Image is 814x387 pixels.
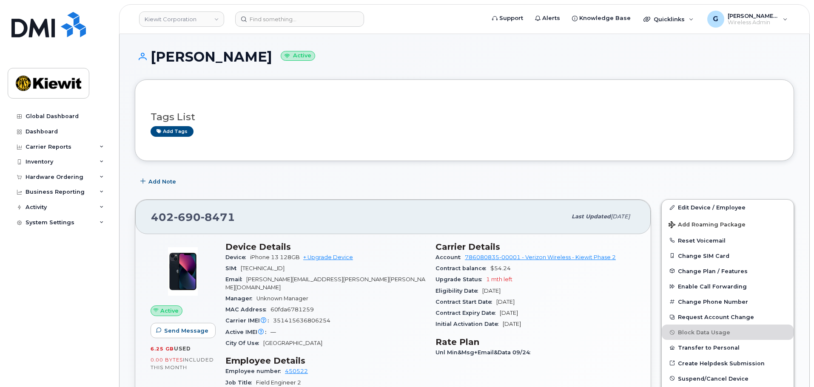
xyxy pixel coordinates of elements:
[285,368,308,374] a: 450522
[662,325,794,340] button: Block Data Usage
[225,276,425,290] span: [PERSON_NAME][EMAIL_ADDRESS][PERSON_NAME][PERSON_NAME][DOMAIN_NAME]
[135,174,183,189] button: Add Note
[435,299,496,305] span: Contract Start Date
[281,51,315,61] small: Active
[151,346,174,352] span: 6.25 GB
[678,268,748,274] span: Change Plan / Features
[435,321,503,327] span: Initial Activation Date
[486,276,512,282] span: 1 mth left
[174,345,191,352] span: used
[496,299,515,305] span: [DATE]
[273,317,330,324] span: 351415636806254
[151,211,235,223] span: 402
[225,356,425,366] h3: Employee Details
[225,254,250,260] span: Device
[270,306,314,313] span: 60fda6781259
[662,309,794,325] button: Request Account Change
[270,329,276,335] span: —
[503,321,521,327] span: [DATE]
[435,349,535,356] span: Unl Min&Msg+Email&Data 09/24
[174,211,201,223] span: 690
[225,306,270,313] span: MAC Address
[678,375,749,381] span: Suspend/Cancel Device
[678,283,747,290] span: Enable Call Forwarding
[662,215,794,233] button: Add Roaming Package
[157,246,208,297] img: image20231002-3703462-1ig824h.jpeg
[225,242,425,252] h3: Device Details
[225,276,246,282] span: Email
[435,288,482,294] span: Eligibility Date
[435,254,465,260] span: Account
[662,200,794,215] a: Edit Device / Employee
[465,254,616,260] a: 786080835-00001 - Verizon Wireless - Kiewit Phase 2
[662,263,794,279] button: Change Plan / Features
[241,265,285,271] span: [TECHNICAL_ID]
[662,233,794,248] button: Reset Voicemail
[435,310,500,316] span: Contract Expiry Date
[435,276,486,282] span: Upgrade Status
[256,295,308,302] span: Unknown Manager
[225,265,241,271] span: SIM
[500,310,518,316] span: [DATE]
[250,254,300,260] span: iPhone 13 128GB
[225,295,256,302] span: Manager
[225,329,270,335] span: Active IMEI
[662,371,794,386] button: Suspend/Cancel Device
[225,379,256,386] span: Job Title
[151,356,214,370] span: included this month
[151,112,778,122] h3: Tags List
[662,356,794,371] a: Create Helpdesk Submission
[151,357,183,363] span: 0.00 Bytes
[135,49,794,64] h1: [PERSON_NAME]
[435,265,490,271] span: Contract balance
[572,213,611,220] span: Last updated
[151,126,194,137] a: Add tags
[225,368,285,374] span: Employee number
[303,254,353,260] a: + Upgrade Device
[164,327,208,335] span: Send Message
[160,307,179,315] span: Active
[662,294,794,309] button: Change Phone Number
[669,221,746,229] span: Add Roaming Package
[201,211,235,223] span: 8471
[225,317,273,324] span: Carrier IMEI
[225,340,263,346] span: City Of Use
[435,242,635,252] h3: Carrier Details
[151,323,216,338] button: Send Message
[435,337,635,347] h3: Rate Plan
[662,279,794,294] button: Enable Call Forwarding
[490,265,511,271] span: $54.24
[148,178,176,186] span: Add Note
[263,340,322,346] span: [GEOGRAPHIC_DATA]
[482,288,501,294] span: [DATE]
[256,379,301,386] span: Field Engineer 2
[662,340,794,355] button: Transfer to Personal
[611,213,630,220] span: [DATE]
[662,248,794,263] button: Change SIM Card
